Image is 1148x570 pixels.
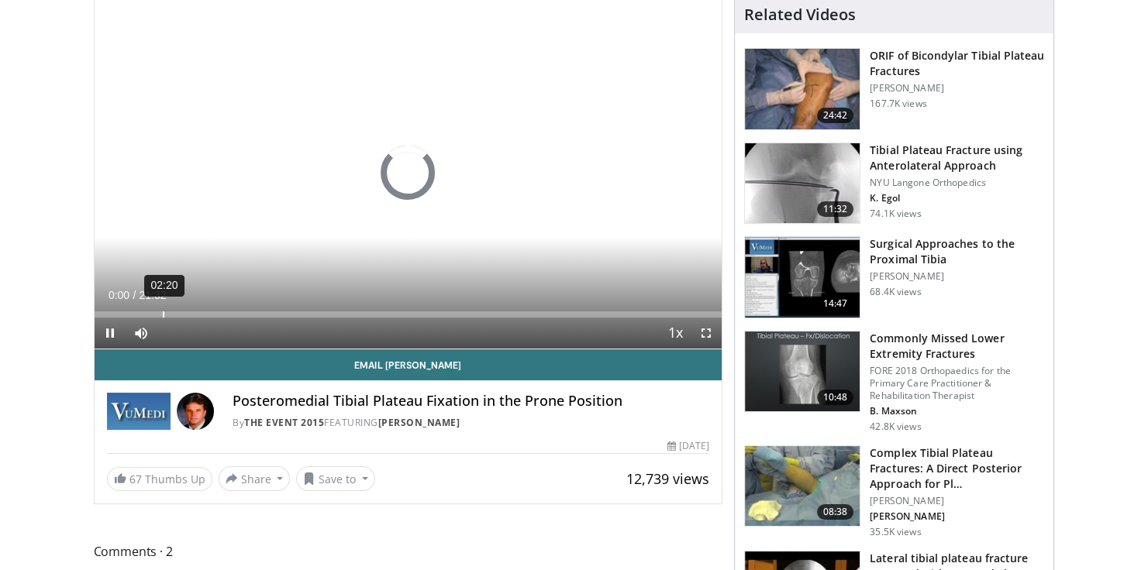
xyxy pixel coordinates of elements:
[817,296,854,311] span: 14:47
[744,48,1044,130] a: 24:42 ORIF of Bicondylar Tibial Plateau Fractures [PERSON_NAME] 167.7K views
[745,446,860,527] img: a3c47f0e-2ae2-4b3a-bf8e-14343b886af9.150x105_q85_crop-smart_upscale.jpg
[95,311,722,318] div: Progress Bar
[870,365,1044,402] p: FORE 2018 Orthopaedics for the Primary Care Practitioner & Rehabilitation Therapist
[870,177,1044,189] p: NYU Langone Orthopedics
[94,541,723,561] span: Comments 2
[870,208,921,220] p: 74.1K views
[745,143,860,224] img: 9nZFQMepuQiumqNn4xMDoxOjBzMTt2bJ.150x105_q85_crop-smart_upscale.jpg
[744,5,856,24] h4: Related Videos
[219,466,291,491] button: Share
[744,236,1044,318] a: 14:47 Surgical Approaches to the Proximal Tibia [PERSON_NAME] 68.4K views
[870,445,1044,492] h3: Complex Tibial Plateau Fractures: A Direct Posterior Approach for Pl…
[95,349,722,380] a: Email [PERSON_NAME]
[667,439,709,453] div: [DATE]
[870,495,1044,507] p: [PERSON_NAME]
[870,48,1044,79] h3: ORIF of Bicondylar Tibial Plateau Fractures
[870,286,921,298] p: 68.4K views
[233,393,709,410] h4: Posteromedial Tibial Plateau Fixation in the Prone Position
[378,416,460,429] a: [PERSON_NAME]
[817,504,854,520] span: 08:38
[744,142,1044,225] a: 11:32 Tibial Plateau Fracture using Anterolateral Approach NYU Langone Orthopedics K. Egol 74.1K ...
[660,318,691,349] button: Playback Rate
[870,142,1044,173] h3: Tibial Plateau Fracture using Anterolateral Approach
[109,289,129,301] span: 0:00
[744,445,1044,538] a: 08:38 Complex Tibial Plateau Fractures: A Direct Posterior Approach for Pl… [PERSON_NAME] [PERSON...
[129,472,142,486] span: 67
[817,108,854,123] span: 24:42
[233,416,709,430] div: By FEATURING
[870,331,1044,362] h3: Commonly Missed Lower Extremity Fractures
[870,405,1044,417] p: B. Maxson
[745,49,860,129] img: Levy_Tib_Plat_100000366_3.jpg.150x105_q85_crop-smart_upscale.jpg
[870,98,926,110] p: 167.7K views
[744,331,1044,433] a: 10:48 Commonly Missed Lower Extremity Fractures FORE 2018 Orthopaedics for the Primary Care Pract...
[870,526,921,538] p: 35.5K views
[244,416,324,429] a: The Event 2015
[870,270,1044,283] p: [PERSON_NAME]
[745,237,860,318] img: DA_UIUPltOAJ8wcH4xMDoxOjB1O8AjAz.150x105_q85_crop-smart_upscale.jpg
[691,318,722,349] button: Fullscreen
[745,331,860,412] img: 4aa379b6-386c-4fb5-93ee-de5617843a87.150x105_q85_crop-smart_upscale.jpg
[107,467,212,491] a: 67 Thumbs Up
[296,466,375,491] button: Save to
[626,469,709,488] span: 12,739 views
[870,421,921,433] p: 42.8K views
[133,289,136,301] span: /
[107,393,171,430] img: The Event 2015
[95,318,126,349] button: Pause
[870,510,1044,523] p: [PERSON_NAME]
[870,82,1044,94] p: [PERSON_NAME]
[139,289,166,301] span: 21:32
[817,201,854,217] span: 11:32
[870,192,1044,204] p: K. Egol
[177,393,214,430] img: Avatar
[817,390,854,405] span: 10:48
[870,236,1044,267] h3: Surgical Approaches to the Proximal Tibia
[126,318,157,349] button: Mute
